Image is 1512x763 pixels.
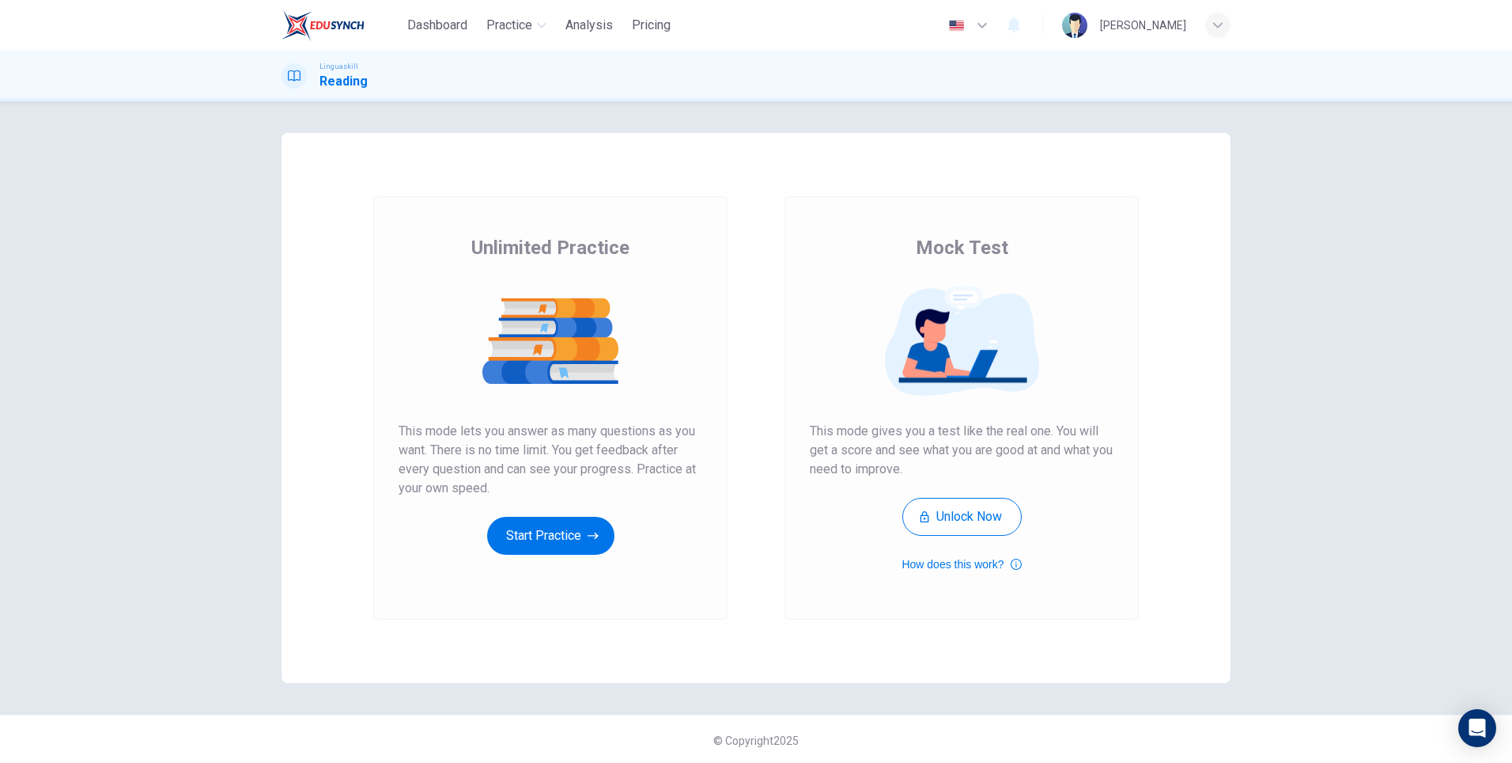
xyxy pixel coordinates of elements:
h1: Reading [319,72,368,91]
img: EduSynch logo [282,9,365,41]
button: Start Practice [487,517,614,555]
button: Practice [480,11,553,40]
a: EduSynch logo [282,9,401,41]
button: Unlock Now [902,498,1022,536]
span: Pricing [632,16,671,35]
img: Profile picture [1062,13,1087,38]
span: This mode gives you a test like the real one. You will get a score and see what you are good at a... [810,422,1113,479]
img: en [947,20,966,32]
span: Mock Test [916,235,1008,260]
button: Analysis [559,11,619,40]
span: © Copyright 2025 [713,735,799,747]
span: This mode lets you answer as many questions as you want. There is no time limit. You get feedback... [399,422,702,498]
button: How does this work? [902,555,1021,574]
button: Dashboard [401,11,474,40]
span: Dashboard [407,16,467,35]
span: Practice [486,16,532,35]
span: Analysis [565,16,613,35]
div: Open Intercom Messenger [1458,709,1496,747]
span: Linguaskill [319,61,358,72]
span: Unlimited Practice [471,235,629,260]
button: Pricing [626,11,677,40]
div: [PERSON_NAME] [1100,16,1186,35]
